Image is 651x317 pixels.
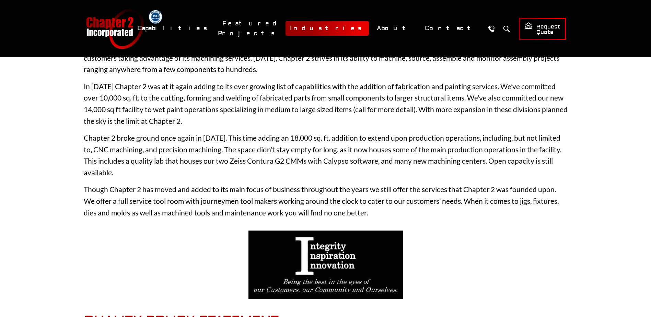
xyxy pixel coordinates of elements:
a: Featured Projects [218,16,282,41]
a: Capabilities [133,21,214,36]
a: About [372,21,417,36]
span: Request Quote [525,22,560,36]
button: Search [500,22,513,35]
p: To compliment Chapter 2’s ability to machine, in [DATE], Chapter 2 began to invest in its ability... [84,40,568,75]
a: Chapter 2 Incorporated [85,8,144,49]
a: Industries [286,21,369,36]
a: Call Us [485,22,498,35]
a: Request Quote [519,18,566,40]
a: Contact [420,21,482,36]
p: Chapter 2 broke ground once again in [DATE]. This time adding an 18,000 sq. ft. addition to exten... [84,132,568,178]
p: In [DATE] Chapter 2 was at it again adding to its ever growing list of capabilities with the addi... [84,81,568,127]
p: Though Chapter 2 has moved and added to its main focus of business throughout the years we still ... [84,184,568,218]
